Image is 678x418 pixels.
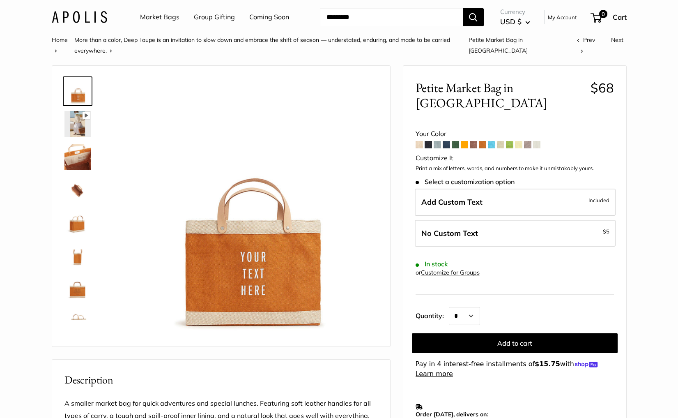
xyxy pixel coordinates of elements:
[64,242,91,269] img: Petite Market Bag in Cognac
[64,275,91,302] img: Petite Market Bag in Cognac
[63,208,92,238] a: Petite Market Bag in Cognac
[64,177,91,203] img: Petite Market Bag in Cognac
[63,109,92,139] a: Petite Market Bag in Cognac
[591,11,627,24] a: 0 Cart
[613,13,627,21] span: Cart
[588,195,609,205] span: Included
[52,36,68,44] a: Home
[500,17,522,26] span: USD $
[599,10,607,18] span: 0
[52,35,577,56] nav: Breadcrumb
[64,372,378,388] h2: Description
[421,269,480,276] a: Customize for Groups
[63,175,92,205] a: Petite Market Bag in Cognac
[603,228,609,235] span: $5
[64,111,91,137] img: Petite Market Bag in Cognac
[600,226,609,236] span: -
[577,36,595,44] a: Prev
[63,307,92,336] a: Petite Market Bag in Cognac
[463,8,484,26] button: Search
[74,36,450,54] a: More than a color, Deep Taupe is an invitation to slow down and embrace the shift of season — und...
[249,11,289,23] a: Coming Soon
[416,128,614,140] div: Your Color
[416,411,488,418] strong: Order [DATE], delivers on:
[320,8,463,26] input: Search...
[416,260,448,268] span: In stock
[63,274,92,303] a: Petite Market Bag in Cognac
[421,229,478,238] span: No Custom Text
[421,197,483,207] span: Add Custom Text
[469,36,528,54] span: Petite Market Bag in [GEOGRAPHIC_DATA]
[416,152,614,164] div: Customize It
[500,15,530,28] button: USD $
[416,267,480,278] div: or
[415,189,616,216] label: Add Custom Text
[64,210,91,236] img: Petite Market Bag in Cognac
[412,333,618,353] button: Add to cart
[64,78,91,104] img: Petite Market Bag in Cognac
[52,11,107,23] img: Apolis
[64,308,91,335] img: Petite Market Bag in Cognac
[63,76,92,106] a: Petite Market Bag in Cognac
[63,142,92,172] a: Petite Market Bag in Cognac
[140,11,179,23] a: Market Bags
[416,164,614,173] p: Print a mix of letters, words, and numbers to make it unmistakably yours.
[500,6,530,18] span: Currency
[416,178,515,186] span: Select a customization option
[194,11,235,23] a: Group Gifting
[118,78,378,338] img: Petite Market Bag in Cognac
[64,144,91,170] img: Petite Market Bag in Cognac
[416,305,449,325] label: Quantity:
[548,12,577,22] a: My Account
[416,80,584,111] span: Petite Market Bag in [GEOGRAPHIC_DATA]
[415,220,616,247] label: Leave Blank
[591,80,614,96] span: $68
[63,241,92,270] a: Petite Market Bag in Cognac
